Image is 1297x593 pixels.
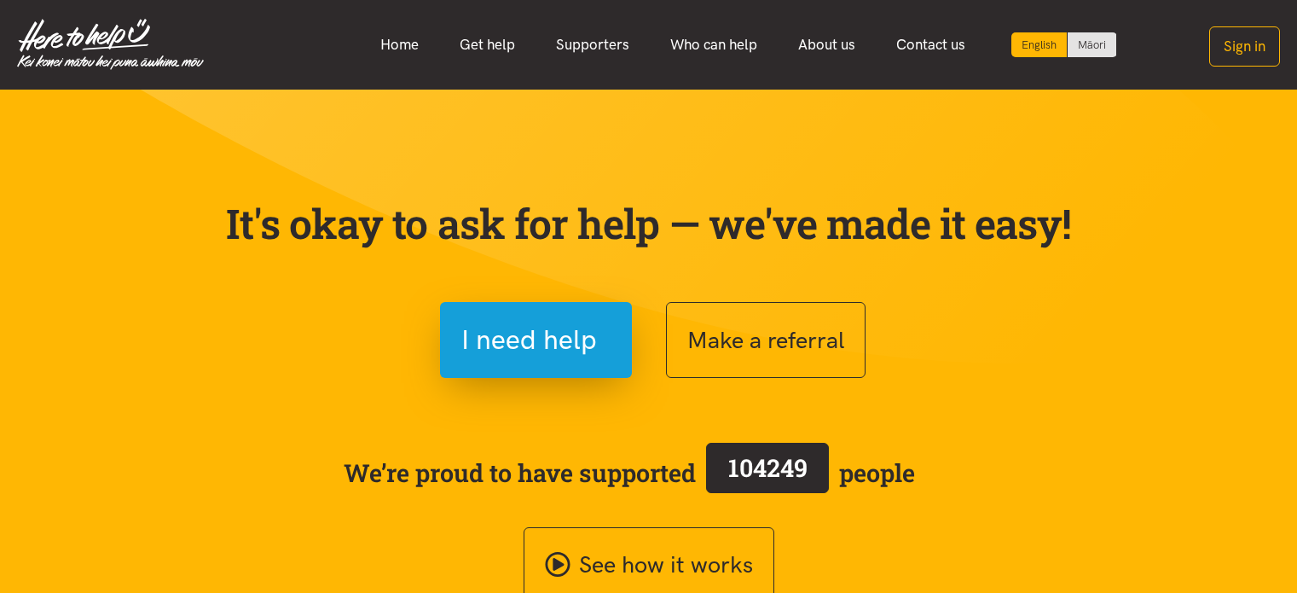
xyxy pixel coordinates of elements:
[360,26,439,63] a: Home
[439,26,536,63] a: Get help
[1011,32,1117,57] div: Language toggle
[461,318,597,362] span: I need help
[17,19,204,70] img: Home
[728,451,808,484] span: 104249
[344,439,915,506] span: We’re proud to have supported people
[650,26,778,63] a: Who can help
[1068,32,1116,57] a: Switch to Te Reo Māori
[666,302,866,378] button: Make a referral
[536,26,650,63] a: Supporters
[1011,32,1068,57] div: Current language
[440,302,632,378] button: I need help
[876,26,986,63] a: Contact us
[778,26,876,63] a: About us
[696,439,839,506] a: 104249
[1209,26,1280,67] button: Sign in
[223,199,1075,248] p: It's okay to ask for help — we've made it easy!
